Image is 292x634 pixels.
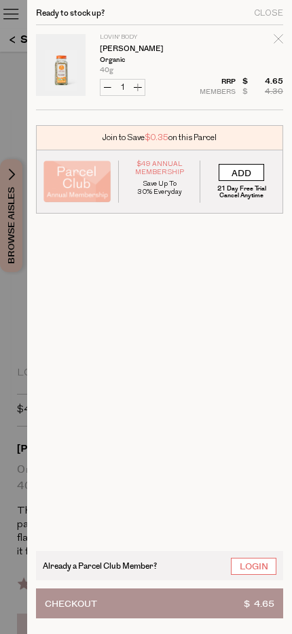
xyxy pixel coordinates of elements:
h2: Ready to stock up? [36,10,105,18]
a: [PERSON_NAME] [100,46,205,53]
span: Checkout [45,589,97,618]
span: $0.35 [145,132,168,144]
input: QTY Rosemary [114,80,131,95]
span: 40g [100,67,113,73]
p: 21 Day Free Trial Cancel Anytime [207,186,276,199]
div: Remove Rosemary [274,32,283,50]
input: ADD [219,164,264,181]
p: Organic [100,56,205,63]
span: $49 Annual Membership [126,161,194,177]
a: Login [231,558,276,575]
div: Close [254,10,283,18]
span: $ 4.65 [244,589,274,618]
p: Save Up To 30% Everyday [126,180,194,197]
p: Lovin' Body [100,34,205,40]
button: Checkout$ 4.65 [36,588,283,618]
span: Already a Parcel Club Member? [43,558,157,573]
div: Join to Save on this Parcel [36,125,283,150]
